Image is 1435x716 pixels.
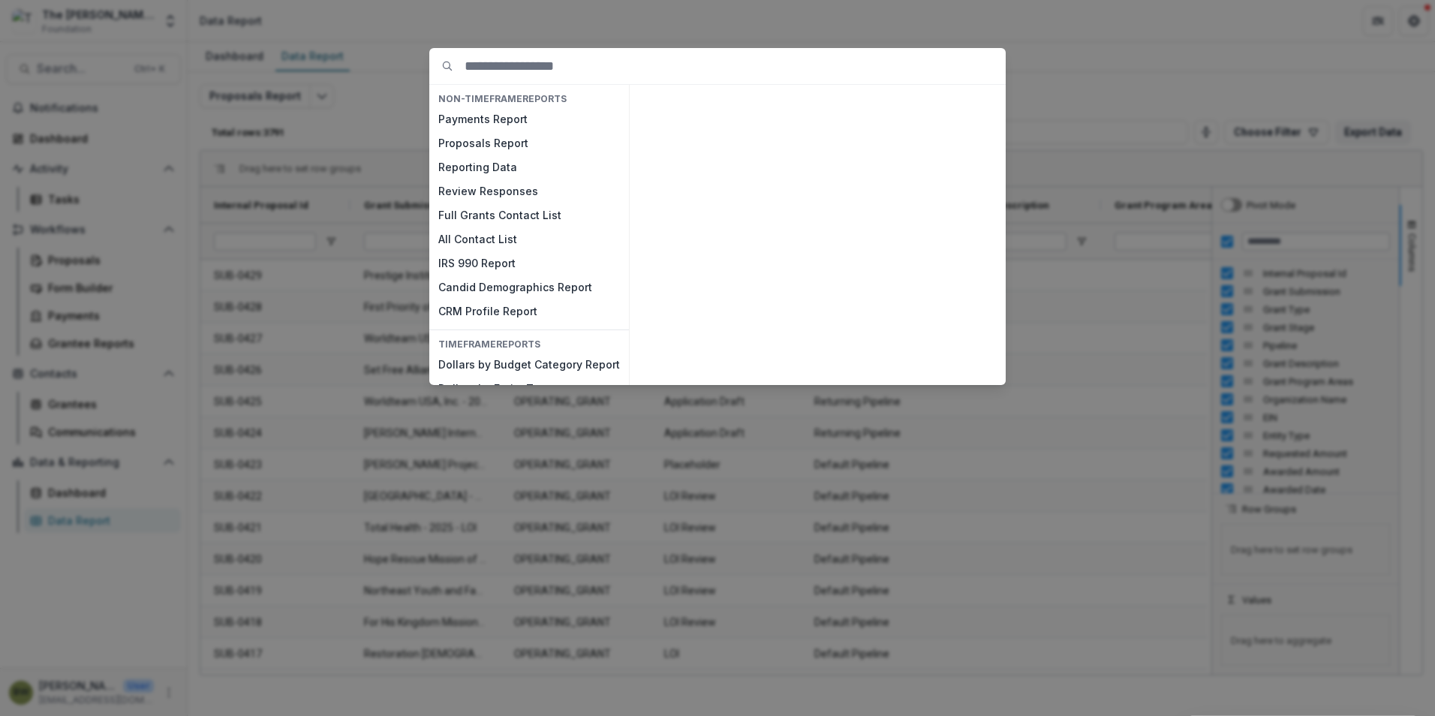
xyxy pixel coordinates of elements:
[429,275,629,299] button: Candid Demographics Report
[429,179,629,203] button: Review Responses
[429,107,629,131] button: Payments Report
[429,378,629,402] button: Dollars by Entity Tags
[429,299,629,323] button: CRM Profile Report
[429,91,629,107] h4: NON-TIMEFRAME Reports
[429,131,629,155] button: Proposals Report
[429,203,629,227] button: Full Grants Contact List
[429,353,629,378] button: Dollars by Budget Category Report
[429,155,629,179] button: Reporting Data
[429,336,629,353] h4: TIMEFRAME Reports
[429,251,629,275] button: IRS 990 Report
[429,227,629,251] button: All Contact List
